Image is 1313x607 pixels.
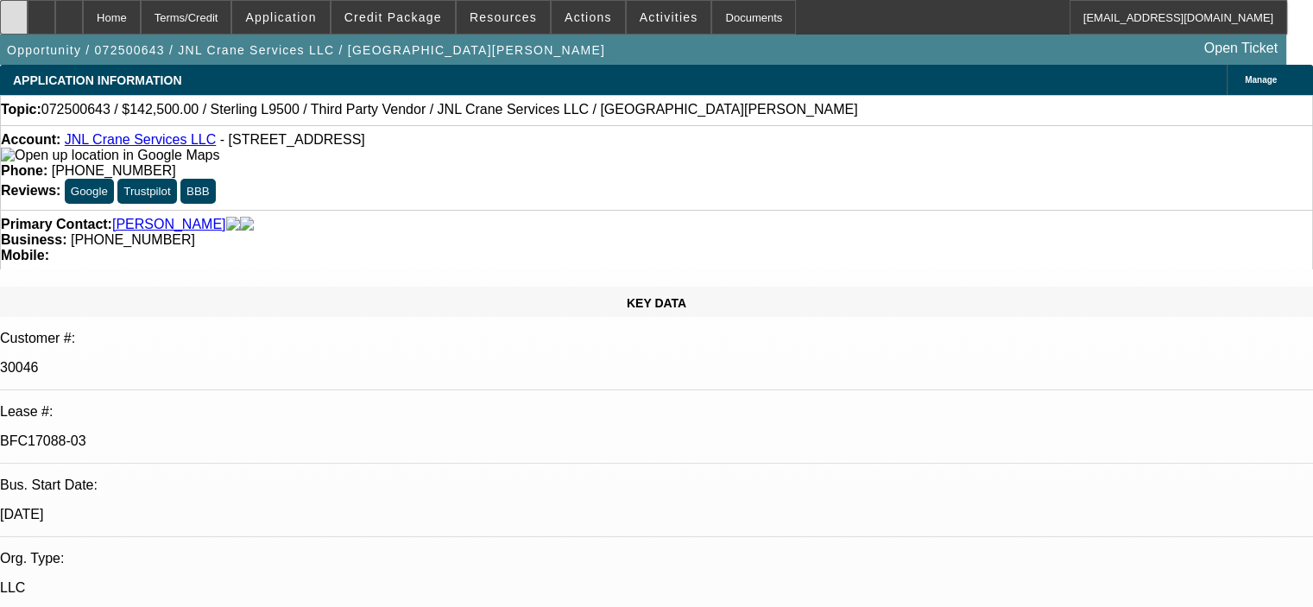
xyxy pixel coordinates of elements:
[1,148,219,163] img: Open up location in Google Maps
[344,10,442,24] span: Credit Package
[1,183,60,198] strong: Reviews:
[7,43,605,57] span: Opportunity / 072500643 / JNL Crane Services LLC / [GEOGRAPHIC_DATA][PERSON_NAME]
[1,132,60,147] strong: Account:
[457,1,550,34] button: Resources
[470,10,537,24] span: Resources
[1,232,66,247] strong: Business:
[65,179,114,204] button: Google
[71,232,195,247] span: [PHONE_NUMBER]
[180,179,216,204] button: BBB
[220,132,365,147] span: - [STREET_ADDRESS]
[1,102,41,117] strong: Topic:
[627,296,686,310] span: KEY DATA
[226,217,240,232] img: facebook-icon.png
[117,179,176,204] button: Trustpilot
[1,217,112,232] strong: Primary Contact:
[1197,34,1285,63] a: Open Ticket
[232,1,329,34] button: Application
[52,163,176,178] span: [PHONE_NUMBER]
[65,132,216,147] a: JNL Crane Services LLC
[1,148,219,162] a: View Google Maps
[1,163,47,178] strong: Phone:
[41,102,858,117] span: 072500643 / $142,500.00 / Sterling L9500 / Third Party Vendor / JNL Crane Services LLC / [GEOGRAP...
[13,73,181,87] span: APPLICATION INFORMATION
[245,10,316,24] span: Application
[552,1,625,34] button: Actions
[1,248,49,262] strong: Mobile:
[640,10,698,24] span: Activities
[112,217,226,232] a: [PERSON_NAME]
[1245,75,1277,85] span: Manage
[627,1,711,34] button: Activities
[331,1,455,34] button: Credit Package
[565,10,612,24] span: Actions
[240,217,254,232] img: linkedin-icon.png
